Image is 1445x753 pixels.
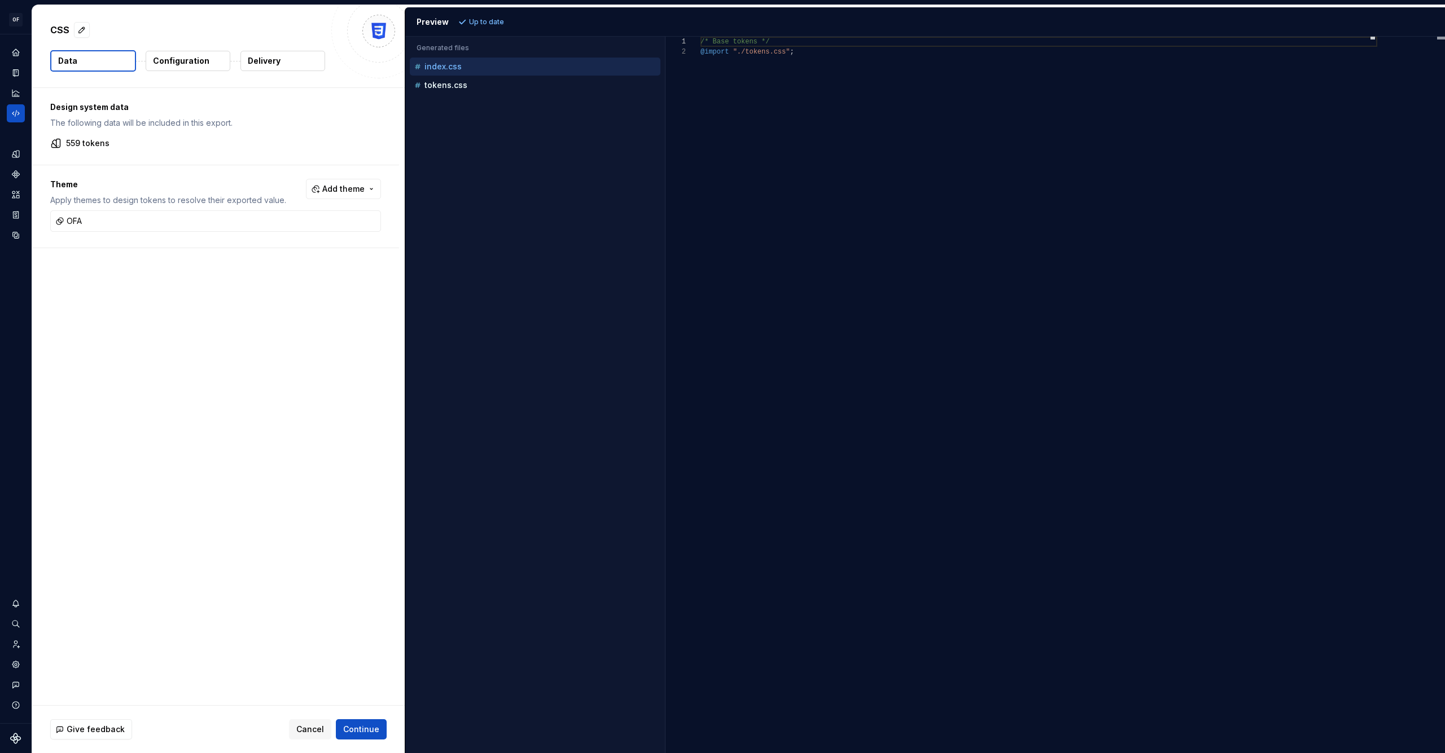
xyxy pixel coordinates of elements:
span: Give feedback [67,724,125,735]
span: @import [700,48,729,56]
a: Analytics [7,84,25,102]
svg: Supernova Logo [10,733,21,744]
span: /* Base tokens */ [700,38,769,46]
a: Invite team [7,635,25,653]
div: 1 [665,37,686,47]
span: Continue [343,724,379,735]
p: Data [58,55,77,67]
a: Home [7,43,25,61]
button: tokens.css [410,79,660,91]
a: Documentation [7,64,25,82]
a: Components [7,165,25,183]
button: Add theme [306,179,381,199]
p: Generated files [417,43,654,52]
p: The following data will be included in this export. [50,117,381,129]
div: 2 [665,47,686,57]
p: Delivery [248,55,281,67]
p: Apply themes to design tokens to resolve their exported value. [50,195,286,206]
div: OF [9,13,23,27]
button: Configuration [146,51,230,71]
a: Settings [7,655,25,673]
span: Cancel [296,724,324,735]
button: Data [50,50,136,72]
p: tokens.css [424,81,467,90]
p: index.css [424,62,462,71]
button: Give feedback [50,719,132,739]
button: Delivery [240,51,325,71]
div: OFA [55,215,82,227]
button: index.css [410,60,660,73]
span: ; [790,48,794,56]
a: Design tokens [7,145,25,163]
p: CSS [50,23,69,37]
a: Storybook stories [7,206,25,224]
p: Up to date [469,17,504,27]
button: Continue [336,719,387,739]
a: Data sources [7,226,25,244]
span: "./tokens.css" [733,48,790,56]
button: Notifications [7,595,25,613]
button: OF [2,7,29,32]
button: Contact support [7,676,25,694]
p: 559 tokens [66,138,110,149]
button: Cancel [289,719,331,739]
p: Theme [50,179,286,190]
button: Search ⌘K [7,615,25,633]
p: Design system data [50,102,381,113]
a: Code automation [7,104,25,122]
p: Configuration [153,55,209,67]
span: Add theme [322,183,365,195]
div: Preview [417,16,449,28]
a: Assets [7,186,25,204]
